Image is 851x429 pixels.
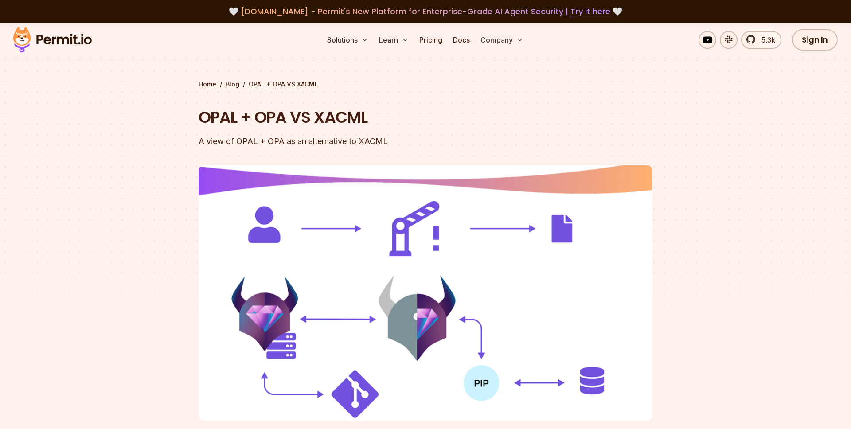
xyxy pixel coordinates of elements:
[324,31,372,49] button: Solutions
[756,35,775,45] span: 5.3k
[241,6,610,17] span: [DOMAIN_NAME] - Permit's New Platform for Enterprise-Grade AI Agent Security |
[199,80,652,89] div: / /
[477,31,527,49] button: Company
[449,31,473,49] a: Docs
[9,25,96,55] img: Permit logo
[199,135,539,148] div: A view of OPAL + OPA as an alternative to XACML
[792,29,838,51] a: Sign In
[570,6,610,17] a: Try it here
[199,165,652,421] img: OPAL + OPA VS XACML
[741,31,781,49] a: 5.3k
[199,106,539,129] h1: OPAL + OPA VS XACML
[199,80,216,89] a: Home
[375,31,412,49] button: Learn
[226,80,239,89] a: Blog
[21,5,830,18] div: 🤍 🤍
[416,31,446,49] a: Pricing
